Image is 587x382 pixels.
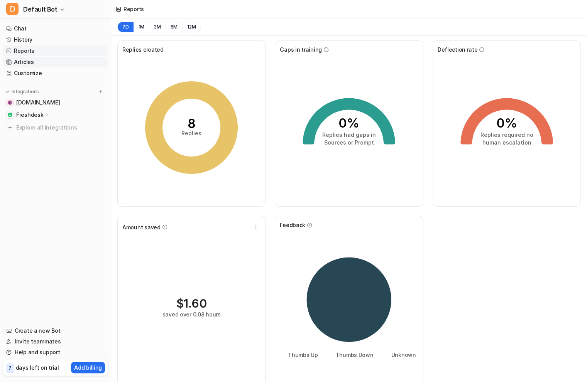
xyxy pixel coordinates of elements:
span: Default Bot [23,4,58,15]
a: Explore all integrations [3,122,108,133]
li: Unknown [386,351,416,359]
button: 12M [182,22,201,32]
a: Help and support [3,347,108,358]
p: Integrations [12,89,39,95]
span: Explore all integrations [16,121,105,134]
p: Freshdesk [16,111,43,119]
button: 7D [117,22,134,32]
div: Reports [123,5,144,13]
tspan: Replies had gaps in [322,131,376,138]
button: 6M [166,22,183,32]
li: Thumbs Down [330,351,374,359]
span: D [6,3,19,15]
div: $ [176,296,207,310]
tspan: human escalation [482,139,531,145]
span: Replies created [122,45,164,54]
button: Add billing [71,362,105,373]
tspan: 0% [496,116,517,131]
span: [DOMAIN_NAME] [16,99,60,106]
a: Chat [3,23,108,34]
span: Amount saved [122,223,161,231]
p: Add billing [74,363,102,372]
span: Deflection rate [438,45,478,54]
a: Create a new Bot [3,325,108,336]
a: History [3,34,108,45]
button: Integrations [3,88,41,96]
img: Freshdesk [8,113,12,117]
tspan: Replies required no [480,131,533,138]
tspan: 0% [338,116,359,131]
a: Invite teammates [3,336,108,347]
p: 7 [8,365,12,372]
img: expand menu [5,89,10,94]
tspan: 8 [188,116,196,131]
span: 1.60 [184,296,207,310]
span: Feedback [280,221,305,229]
a: Articles [3,57,108,67]
a: support.dartfish.tv[DOMAIN_NAME] [3,97,108,108]
li: Thumbs Up [283,351,318,359]
span: Gaps in training [280,45,322,54]
img: explore all integrations [6,124,14,131]
tspan: Replies [181,130,201,136]
img: support.dartfish.tv [8,100,12,105]
tspan: Sources or Prompt [324,139,374,145]
div: saved over 0.08 hours [162,310,221,318]
a: Customize [3,68,108,79]
a: Reports [3,45,108,56]
p: days left on trial [16,363,59,372]
button: 1M [134,22,149,32]
img: menu_add.svg [98,89,103,94]
button: 3M [149,22,166,32]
